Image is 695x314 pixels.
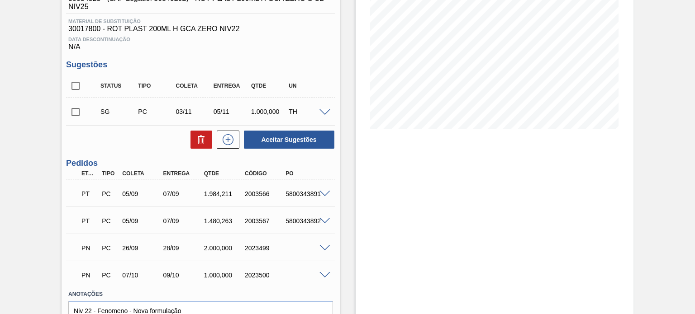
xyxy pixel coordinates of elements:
[243,190,287,197] div: 2003566
[79,211,100,231] div: Pedido em Trânsito
[81,244,97,252] p: PN
[283,190,328,197] div: 5800343891
[202,170,247,177] div: Qtde
[136,108,177,115] div: Pedido de Compra
[202,190,247,197] div: 1.984,211
[283,217,328,225] div: 5800343892
[79,238,100,258] div: Pedido em Negociação
[120,170,165,177] div: Coleta
[100,272,120,279] div: Pedido de Compra
[100,170,120,177] div: Tipo
[161,244,206,252] div: 28/09/2025
[211,108,252,115] div: 05/11/2025
[243,217,287,225] div: 2003567
[66,33,335,51] div: N/A
[98,83,139,89] div: Status
[243,244,287,252] div: 2023499
[174,83,215,89] div: Coleta
[68,25,333,33] span: 30017800 - ROT PLAST 200ML H GCA ZERO NIV22
[100,217,120,225] div: Pedido de Compra
[68,19,333,24] span: Material de Substituição
[81,217,97,225] p: PT
[161,170,206,177] div: Entrega
[212,131,239,149] div: Nova sugestão
[243,272,287,279] div: 2023500
[68,288,333,301] label: Anotações
[161,272,206,279] div: 09/10/2025
[249,108,290,115] div: 1.000,000
[120,190,165,197] div: 05/09/2025
[286,83,328,89] div: UN
[161,217,206,225] div: 07/09/2025
[249,83,290,89] div: Qtde
[79,184,100,204] div: Pedido em Trânsito
[66,60,335,70] h3: Sugestões
[120,244,165,252] div: 26/09/2025
[211,83,252,89] div: Entrega
[244,131,334,149] button: Aceitar Sugestões
[202,244,247,252] div: 2.000,000
[283,170,328,177] div: PO
[174,108,215,115] div: 03/11/2025
[202,217,247,225] div: 1.480,263
[186,131,212,149] div: Excluir Sugestões
[100,244,120,252] div: Pedido de Compra
[202,272,247,279] div: 1.000,000
[239,130,335,150] div: Aceitar Sugestões
[98,108,139,115] div: Sugestão Criada
[120,217,165,225] div: 05/09/2025
[81,272,97,279] p: PN
[243,170,287,177] div: Código
[81,190,97,197] p: PT
[120,272,165,279] div: 07/10/2025
[68,37,333,42] span: Data Descontinuação
[136,83,177,89] div: Tipo
[79,170,100,177] div: Etapa
[79,265,100,285] div: Pedido em Negociação
[286,108,328,115] div: TH
[100,190,120,197] div: Pedido de Compra
[161,190,206,197] div: 07/09/2025
[66,159,335,168] h3: Pedidos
